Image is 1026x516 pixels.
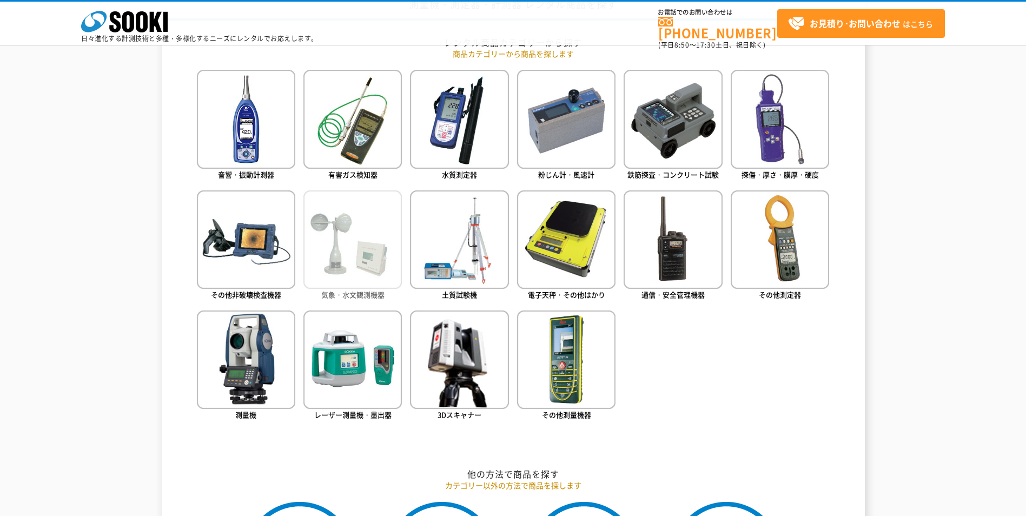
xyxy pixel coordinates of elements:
[658,40,765,50] span: (平日 ～ 土日、祝日除く)
[410,310,508,409] img: 3Dスキャナー
[538,169,594,180] span: 粉じん計・風速計
[658,9,777,16] span: お電話でのお問い合わせは
[197,190,295,302] a: その他非破壊検査機器
[303,70,402,182] a: 有害ガス検知器
[731,70,829,182] a: 探傷・厚さ・膜厚・硬度
[410,70,508,168] img: 水質測定器
[303,70,402,168] img: 有害ガス検知器
[731,190,829,289] img: その他測定器
[528,289,605,300] span: 電子天秤・その他はかり
[314,409,392,420] span: レーザー測量機・墨出器
[303,310,402,409] img: レーザー測量機・墨出器
[235,409,256,420] span: 測量機
[442,289,477,300] span: 土質試験機
[211,289,281,300] span: その他非破壊検査機器
[517,190,615,289] img: 電子天秤・その他はかり
[303,310,402,422] a: レーザー測量機・墨出器
[777,9,945,38] a: お見積り･お問い合わせはこちら
[410,70,508,182] a: 水質測定器
[410,310,508,422] a: 3Dスキャナー
[517,310,615,422] a: その他測量機器
[696,40,716,50] span: 17:30
[197,310,295,422] a: 測量機
[197,468,830,480] h2: 他の方法で商品を探す
[410,190,508,289] img: 土質試験機
[624,190,722,289] img: 通信・安全管理機器
[731,190,829,302] a: その他測定器
[321,289,385,300] span: 気象・水文観測機器
[810,17,901,30] strong: お見積り･お問い合わせ
[624,70,722,182] a: 鉄筋探査・コンクリート試験
[197,70,295,168] img: 音響・振動計測器
[197,310,295,409] img: 測量機
[303,190,402,289] img: 気象・水文観測機器
[197,70,295,182] a: 音響・振動計測器
[218,169,274,180] span: 音響・振動計測器
[641,289,705,300] span: 通信・安全管理機器
[410,190,508,302] a: 土質試験機
[759,289,801,300] span: その他測定器
[542,409,591,420] span: その他測量機器
[438,409,481,420] span: 3Dスキャナー
[674,40,690,50] span: 8:50
[517,70,615,182] a: 粉じん計・風速計
[658,17,777,39] a: [PHONE_NUMBER]
[197,190,295,289] img: その他非破壊検査機器
[442,169,477,180] span: 水質測定器
[624,70,722,168] img: 鉄筋探査・コンクリート試験
[788,16,933,32] span: はこちら
[517,70,615,168] img: 粉じん計・風速計
[328,169,378,180] span: 有害ガス検知器
[742,169,819,180] span: 探傷・厚さ・膜厚・硬度
[517,190,615,302] a: 電子天秤・その他はかり
[81,35,318,42] p: 日々進化する計測技術と多種・多様化するニーズにレンタルでお応えします。
[197,480,830,491] p: カテゴリー以外の方法で商品を探します
[627,169,719,180] span: 鉄筋探査・コンクリート試験
[197,48,830,59] p: 商品カテゴリーから商品を探します
[517,310,615,409] img: その他測量機器
[731,70,829,168] img: 探傷・厚さ・膜厚・硬度
[624,190,722,302] a: 通信・安全管理機器
[303,190,402,302] a: 気象・水文観測機器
